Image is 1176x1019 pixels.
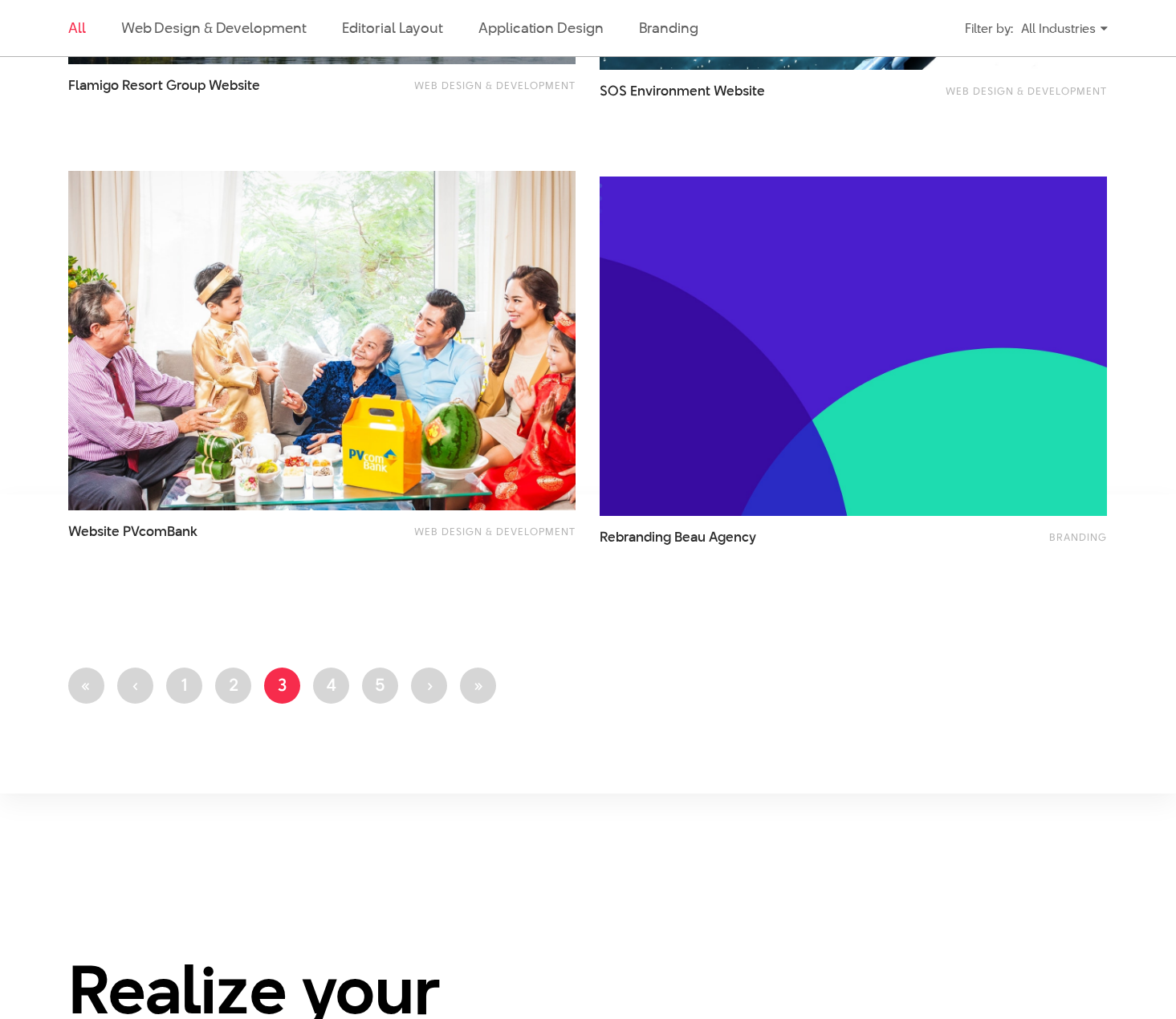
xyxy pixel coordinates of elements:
[478,18,603,38] a: Application Design
[122,75,163,95] span: Resort
[630,81,710,100] span: Environment
[68,522,120,541] span: Website
[639,18,698,38] a: Branding
[674,527,706,546] span: Beau
[709,527,756,546] span: Agency
[342,18,444,38] a: Editorial Layout
[81,672,92,696] span: «
[68,75,119,95] span: Flamigo
[946,83,1107,98] a: Web Design & Development
[473,672,483,696] span: »
[166,75,205,95] span: Group
[313,668,349,704] a: 4
[68,76,348,113] a: Flamigo Resort Group Website
[600,81,627,100] span: SOS
[362,668,398,704] a: 5
[215,668,251,704] a: 2
[68,171,576,510] img: Website PVcomBank
[600,528,879,565] a: Rebranding Beau Agency
[123,522,197,541] span: PVcomBank
[68,522,348,559] a: Website PVcomBank
[414,524,576,538] a: Web Design & Development
[414,78,576,92] a: Web Design & Development
[1049,530,1107,544] a: Branding
[209,75,260,95] span: Website
[68,18,86,38] a: All
[132,672,139,696] span: ‹
[600,527,671,546] span: Rebranding
[600,82,879,119] a: SOS Environment Website
[426,672,433,696] span: ›
[1021,14,1108,43] div: All Industries
[166,668,202,704] a: 1
[121,18,307,38] a: Web Design & Development
[574,160,1132,534] img: Làm mới nhận diện Beau Agency
[714,81,765,100] span: Website
[965,14,1013,43] div: Filter by:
